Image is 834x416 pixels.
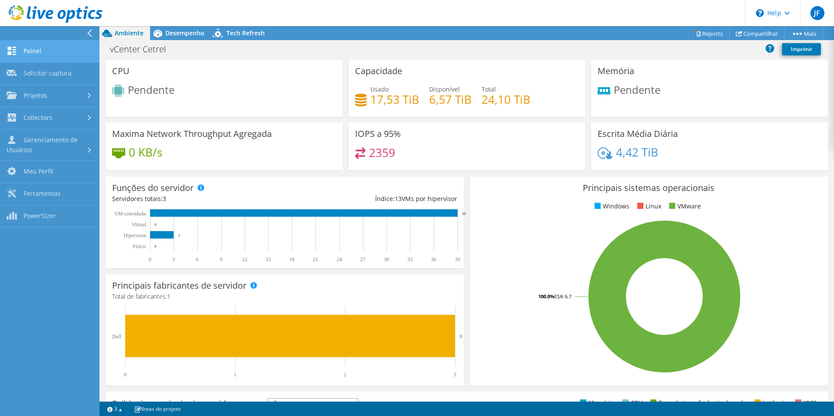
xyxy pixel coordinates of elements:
text: 1 [234,372,236,378]
span: 13 [395,194,402,203]
text: 0 [149,256,151,263]
text: 30 [384,256,389,263]
h3: Capacidade [355,66,402,76]
li: Memória [578,398,615,408]
text: 9 [220,256,222,263]
span: Tech Refresh [226,29,265,37]
h4: 6,57 TiB [429,95,472,104]
span: Total [482,85,496,93]
span: 3 [163,194,166,203]
li: Linux [635,201,661,211]
span: Pendente [128,82,174,97]
a: 3 [101,403,128,414]
h4: 4,42 TiB [616,147,658,157]
h4: 17,53 TiB [370,95,419,104]
a: Compartilhar [729,27,785,40]
text: 0 [124,372,126,378]
text: 3 [454,372,456,378]
a: Mais [784,27,823,40]
h4: 2359 [369,148,395,157]
div: Índice: VMs por hipervisor [284,194,457,204]
tspan: Físico [133,243,146,249]
text: 3 [178,233,180,238]
text: 33 [407,256,413,263]
span: Pendente [614,82,660,97]
h3: Escrita Média Diária [598,129,678,139]
text: 12 [242,256,247,263]
text: 15 [266,256,271,263]
text: 2 [344,372,346,378]
h4: 0 KB/s [129,147,162,157]
text: 18 [289,256,294,263]
text: 21 [313,256,318,263]
text: Hipervisor [124,232,146,239]
tspan: ESXi 6.7 [554,293,571,300]
span: Usado [370,85,389,93]
svg: \n [756,9,764,17]
span: Ambiente [115,29,144,37]
li: Windows [592,201,629,211]
h4: Total de fabricantes: [112,292,457,301]
div: Servidores totais: [112,194,284,204]
span: Disponível [429,85,460,93]
a: Imprimir [782,43,821,55]
text: 6 [196,256,198,263]
text: 39 [462,211,466,216]
span: JF [810,6,824,20]
h3: Memória [598,66,634,76]
h3: Funções do servidor [112,183,194,193]
h3: Principais fabricantes de servidor [112,281,246,290]
li: IOPS [793,398,817,408]
h3: Maxima Network Throughput Agregada [112,129,272,139]
h3: Principais sistemas operacionais [476,183,821,193]
text: VM convidada [114,211,146,217]
span: Desempenho [165,29,205,37]
li: CPU [620,398,643,408]
text: 0 [154,244,157,249]
span: 1 [167,292,171,300]
h1: vCenter Cetrel [106,44,180,54]
h3: IOPS a 95% [355,129,401,139]
tspan: 100.0% [538,293,554,300]
span: IOPS [268,399,358,409]
text: 3 [172,256,175,263]
h4: 24,10 TiB [482,95,530,104]
h3: CPU [112,66,130,76]
text: Dell [112,334,121,340]
a: Reports [688,27,730,40]
text: 39 [455,256,460,263]
text: 0 [154,222,157,227]
li: Latência [752,398,787,408]
text: Virtual [132,222,147,228]
text: 36 [431,256,436,263]
text: 3 [459,334,462,339]
a: Notas do projeto [128,403,187,414]
li: Taxa de transferência de rede [648,398,747,408]
li: VMware [667,201,701,211]
text: 27 [360,256,366,263]
text: 24 [337,256,342,263]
